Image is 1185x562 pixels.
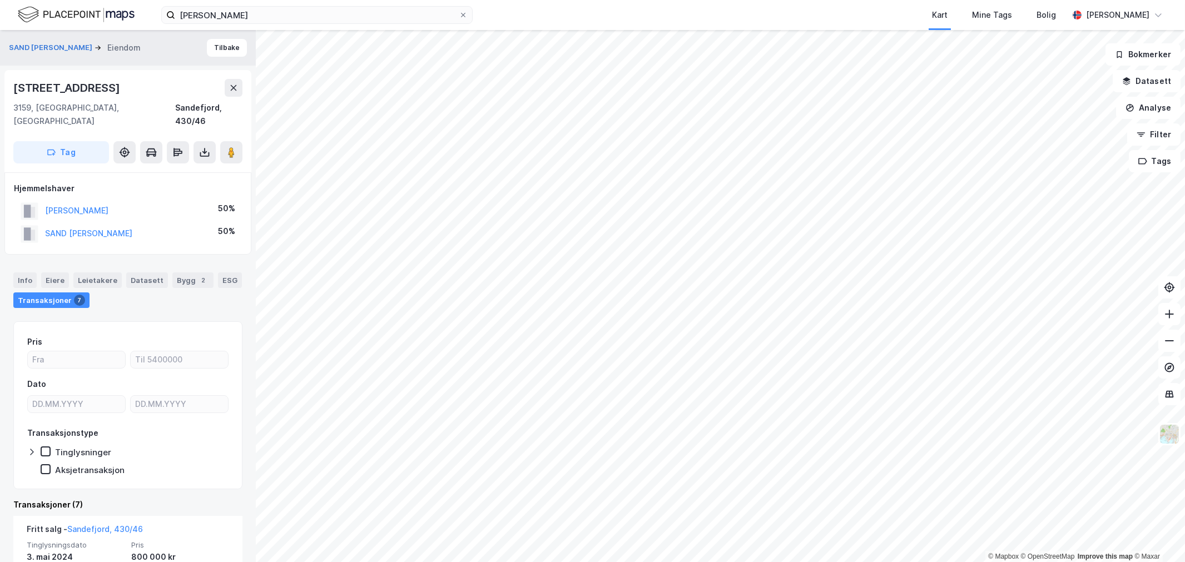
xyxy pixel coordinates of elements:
button: Filter [1127,123,1181,146]
div: Transaksjoner (7) [13,498,242,511]
div: 50% [218,225,235,238]
div: Hjemmelshaver [14,182,242,195]
div: Fritt salg - [27,523,143,540]
button: Bokmerker [1105,43,1181,66]
a: OpenStreetMap [1021,553,1075,560]
div: 2 [198,275,209,286]
div: Transaksjoner [13,292,90,308]
div: 3159, [GEOGRAPHIC_DATA], [GEOGRAPHIC_DATA] [13,101,175,128]
span: Pris [131,540,229,550]
div: [PERSON_NAME] [1086,8,1149,22]
input: Søk på adresse, matrikkel, gårdeiere, leietakere eller personer [175,7,459,23]
input: DD.MM.YYYY [131,396,228,412]
div: Tinglysninger [55,447,111,457]
div: 7 [74,295,85,306]
div: Eiendom [107,41,141,54]
button: Analyse [1116,97,1181,119]
div: Datasett [126,272,168,288]
a: Sandefjord, 430/46 [67,524,143,534]
input: Til 5400000 [131,351,228,368]
div: 50% [218,202,235,215]
div: Bygg [172,272,214,288]
div: [STREET_ADDRESS] [13,79,122,97]
span: Tinglysningsdato [27,540,125,550]
iframe: Chat Widget [1129,509,1185,562]
div: Sandefjord, 430/46 [175,101,242,128]
a: Improve this map [1078,553,1133,560]
img: logo.f888ab2527a4732fd821a326f86c7f29.svg [18,5,135,24]
div: Info [13,272,37,288]
div: Leietakere [73,272,122,288]
div: Bolig [1037,8,1056,22]
div: Mine Tags [972,8,1012,22]
div: Dato [27,377,46,391]
button: Datasett [1113,70,1181,92]
button: Tag [13,141,109,163]
div: Eiere [41,272,69,288]
input: Fra [28,351,125,368]
div: Kart [932,8,948,22]
input: DD.MM.YYYY [28,396,125,412]
a: Mapbox [988,553,1019,560]
div: Transaksjonstype [27,426,98,440]
button: Tags [1129,150,1181,172]
div: Kontrollprogram for chat [1129,509,1185,562]
div: Pris [27,335,42,349]
button: SAND [PERSON_NAME] [9,42,95,53]
img: Z [1159,424,1180,445]
div: Aksjetransaksjon [55,465,125,475]
button: Tilbake [207,39,247,57]
div: ESG [218,272,242,288]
